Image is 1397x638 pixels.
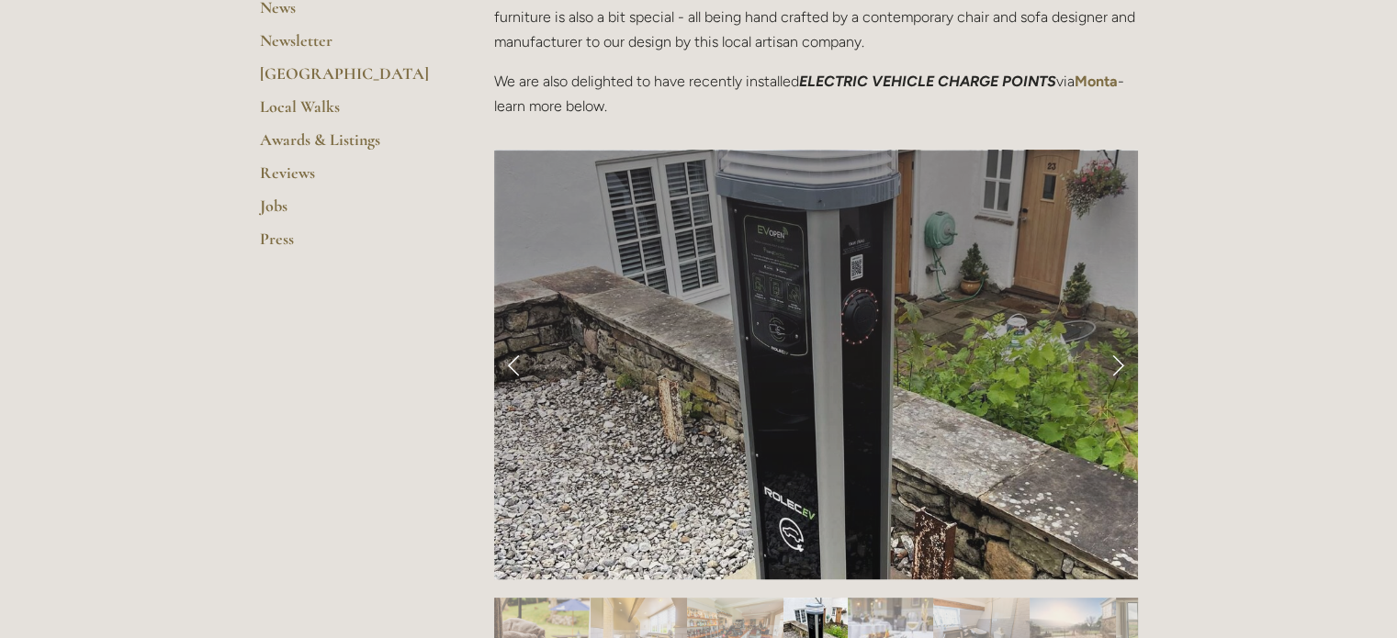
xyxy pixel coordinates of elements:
[799,73,1056,90] em: ELECTRIC VEHICLE CHARGE POINTS
[260,96,435,129] a: Local Walks
[1075,73,1118,90] a: Monta
[260,129,435,162] a: Awards & Listings
[260,229,435,262] a: Press
[260,162,435,196] a: Reviews
[260,63,435,96] a: [GEOGRAPHIC_DATA]
[1098,337,1138,392] a: Next Slide
[494,69,1138,118] p: We are also delighted to have recently installed via - learn more below.
[494,337,535,392] a: Previous Slide
[260,30,435,63] a: Newsletter
[260,196,435,229] a: Jobs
